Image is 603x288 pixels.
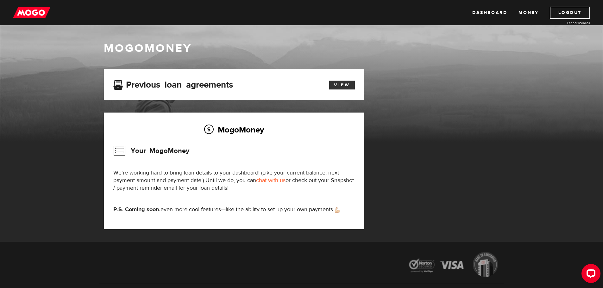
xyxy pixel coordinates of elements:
[113,206,355,213] p: even more cool features—like the ability to set up your own payments
[113,206,160,213] strong: P.S. Coming soon:
[550,7,590,19] a: Logout
[104,42,499,55] h1: MogoMoney
[113,143,189,159] h3: Your MogoMoney
[256,177,286,184] a: chat with us
[113,80,233,88] h3: Previous loan agreements
[576,261,603,288] iframe: LiveChat chat widget
[472,7,507,19] a: Dashboard
[403,247,504,283] img: legal-icons-92a2ffecb4d32d839781d1b4e4802d7b.png
[335,207,340,213] img: strong arm emoji
[329,81,355,89] a: View
[113,169,355,192] p: We're working hard to bring loan details to your dashboard! (Like your current balance, next paym...
[13,7,50,19] img: mogo_logo-11ee424be714fa7cbb0f0f49df9e16ec.png
[518,7,538,19] a: Money
[113,123,355,136] h2: MogoMoney
[543,21,590,25] a: Lender licences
